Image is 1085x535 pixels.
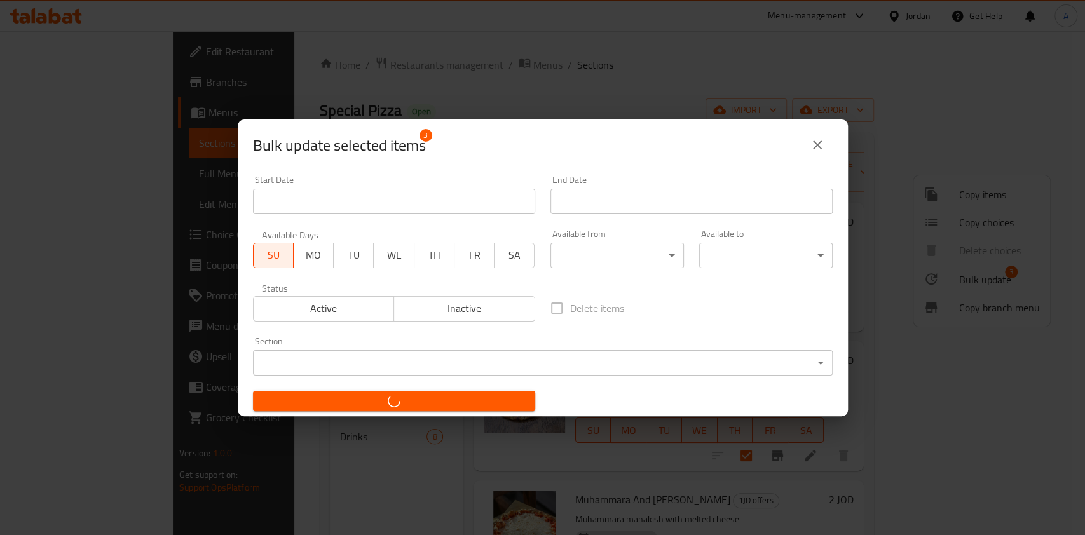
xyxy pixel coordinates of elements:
button: Inactive [393,296,535,322]
div: ​ [253,350,833,376]
span: MO [299,246,329,264]
span: SA [500,246,529,264]
span: TH [420,246,449,264]
button: SA [494,243,535,268]
button: FR [454,243,495,268]
div: ​ [550,243,684,268]
span: SU [259,246,289,264]
button: MO [293,243,334,268]
span: FR [460,246,489,264]
button: SU [253,243,294,268]
button: Active [253,296,395,322]
button: TU [333,243,374,268]
button: WE [373,243,414,268]
span: 3 [420,129,432,142]
span: Inactive [399,299,530,318]
span: Active [259,299,390,318]
span: TU [339,246,369,264]
span: Delete items [570,301,624,316]
button: close [802,130,833,160]
button: TH [414,243,454,268]
div: ​ [699,243,833,268]
span: Selected items count [253,135,426,156]
span: WE [379,246,409,264]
